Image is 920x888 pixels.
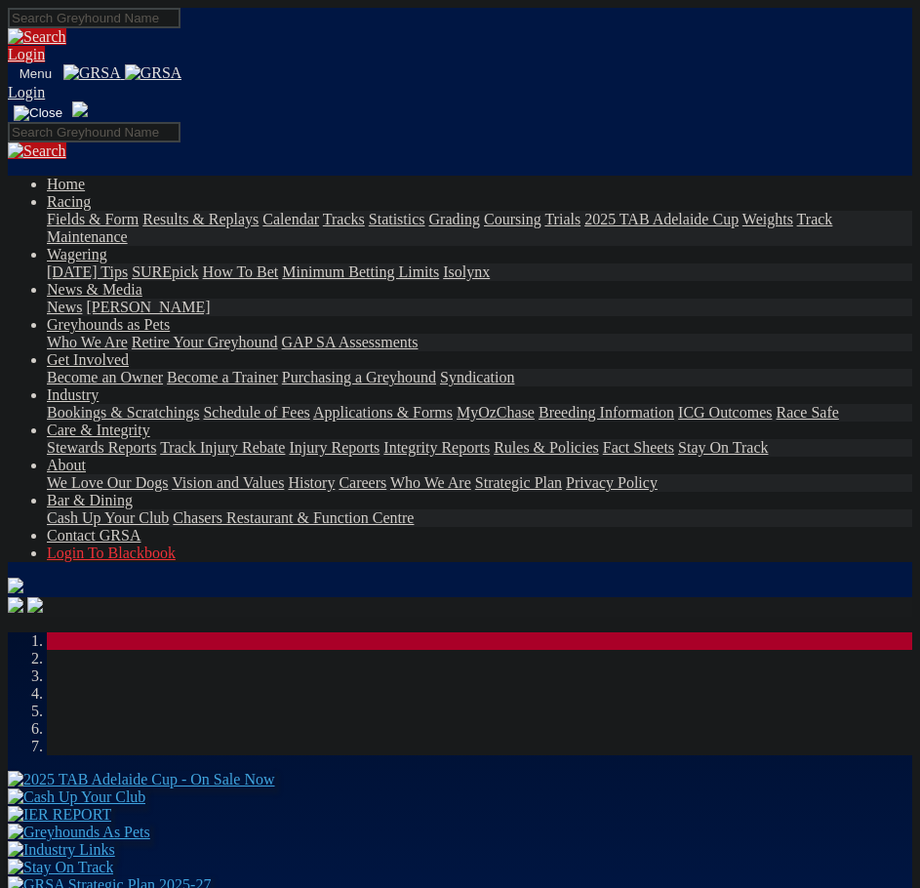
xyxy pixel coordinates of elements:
a: News & Media [47,281,142,298]
img: facebook.svg [8,597,23,613]
a: Coursing [484,211,541,227]
a: Greyhounds as Pets [47,316,170,333]
a: Track Maintenance [47,211,832,245]
a: Become a Trainer [167,369,278,385]
span: Menu [20,66,52,81]
a: Get Involved [47,351,129,368]
a: Fields & Form [47,211,139,227]
a: Track Injury Rebate [160,439,285,456]
div: Care & Integrity [47,439,912,457]
a: How To Bet [203,263,279,280]
a: History [288,474,335,491]
a: Schedule of Fees [203,404,309,421]
img: Stay On Track [8,859,113,876]
img: GRSA [63,64,121,82]
a: Grading [429,211,480,227]
img: Close [14,105,62,121]
a: Care & Integrity [47,422,150,438]
a: Privacy Policy [566,474,658,491]
a: Retire Your Greyhound [132,334,278,350]
a: Isolynx [443,263,490,280]
a: Integrity Reports [383,439,490,456]
div: Racing [47,211,912,246]
a: Who We Are [390,474,471,491]
a: Stewards Reports [47,439,156,456]
a: Tracks [323,211,365,227]
a: Statistics [369,211,425,227]
img: Cash Up Your Club [8,788,145,806]
img: GRSA [125,64,182,82]
a: Cash Up Your Club [47,509,169,526]
div: News & Media [47,299,912,316]
a: News [47,299,82,315]
a: [DATE] Tips [47,263,128,280]
a: Breeding Information [539,404,674,421]
a: Login [8,46,45,62]
a: Login [8,84,45,101]
a: Fact Sheets [603,439,674,456]
a: Injury Reports [289,439,380,456]
img: Greyhounds As Pets [8,824,150,841]
img: logo-grsa-white.png [72,101,88,117]
a: Stay On Track [678,439,768,456]
a: Bar & Dining [47,492,133,508]
a: [PERSON_NAME] [86,299,210,315]
div: Wagering [47,263,912,281]
a: Contact GRSA [47,527,140,544]
div: About [47,474,912,492]
a: Login To Blackbook [47,545,176,561]
input: Search [8,8,180,28]
div: Bar & Dining [47,509,912,527]
img: Search [8,28,66,46]
a: ICG Outcomes [678,404,772,421]
a: Minimum Betting Limits [282,263,439,280]
div: Greyhounds as Pets [47,334,912,351]
a: Results & Replays [142,211,259,227]
a: Strategic Plan [475,474,562,491]
a: Chasers Restaurant & Function Centre [173,509,414,526]
button: Toggle navigation [8,104,68,122]
a: Become an Owner [47,369,163,385]
img: IER REPORT [8,806,111,824]
input: Search [8,122,180,142]
a: MyOzChase [457,404,535,421]
a: Rules & Policies [494,439,599,456]
a: Applications & Forms [313,404,453,421]
img: Search [8,142,66,160]
a: Purchasing a Greyhound [282,369,436,385]
a: SUREpick [132,263,198,280]
div: Industry [47,404,912,422]
img: logo-grsa-white.png [8,578,23,593]
a: Home [47,176,85,192]
a: Weights [742,211,793,227]
a: Calendar [262,211,319,227]
a: About [47,457,86,473]
a: Who We Are [47,334,128,350]
a: Racing [47,193,91,210]
a: Bookings & Scratchings [47,404,199,421]
a: GAP SA Assessments [282,334,419,350]
a: Syndication [440,369,514,385]
a: Careers [339,474,386,491]
a: Vision and Values [172,474,284,491]
a: Race Safe [776,404,838,421]
img: 2025 TAB Adelaide Cup - On Sale Now [8,771,275,788]
a: Wagering [47,246,107,262]
img: twitter.svg [27,597,43,613]
a: Industry [47,386,99,403]
img: Industry Links [8,841,115,859]
a: 2025 TAB Adelaide Cup [584,211,739,227]
a: We Love Our Dogs [47,474,168,491]
button: Toggle navigation [8,63,60,84]
a: Trials [544,211,580,227]
div: Get Involved [47,369,912,386]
